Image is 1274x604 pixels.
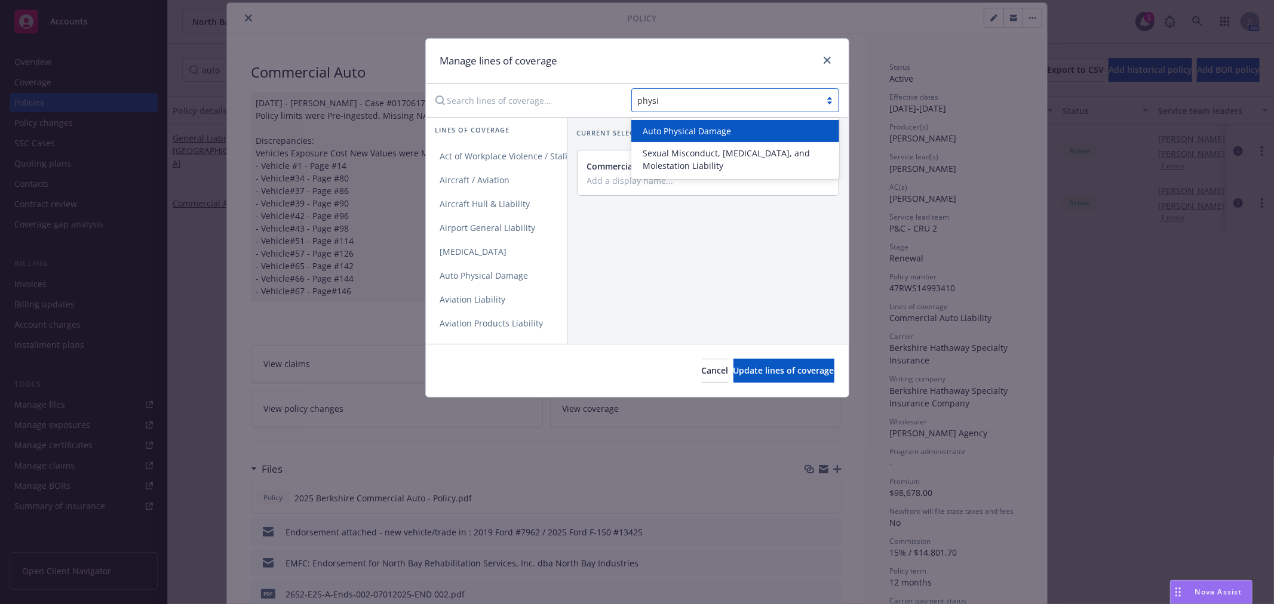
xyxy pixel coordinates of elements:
span: Update lines of coverage [733,365,834,376]
span: Sexual Misconduct, [MEDICAL_DATA], and Molestation Liability [643,147,832,172]
span: Nova Assist [1195,587,1242,597]
span: Aviation Liability [426,294,520,305]
span: Aircraft / Aviation [426,174,524,186]
div: Drag to move [1171,581,1186,603]
button: Cancel [702,359,729,383]
span: Cancel [702,365,729,376]
span: Lines of coverage [435,125,510,135]
span: Aviation Products Liability [426,318,558,329]
div: Commercial Auto Liability [587,160,827,172]
span: Auto Physical Damage [643,125,732,137]
span: Blanket Accident [426,341,521,353]
input: Add a display name... [587,175,827,186]
button: Update lines of coverage [733,359,834,383]
span: Current selection [577,128,653,138]
h1: Manage lines of coverage [440,53,558,69]
a: close [820,53,834,67]
span: Act of Workplace Violence / Stalking Threat [426,150,625,162]
span: Auto Physical Damage [426,270,543,281]
button: Nova Assist [1170,580,1252,604]
span: [MEDICAL_DATA] [426,246,521,257]
input: Search lines of coverage... [428,88,622,112]
span: Airport General Liability [426,222,550,233]
span: Aircraft Hull & Liability [426,198,545,209]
